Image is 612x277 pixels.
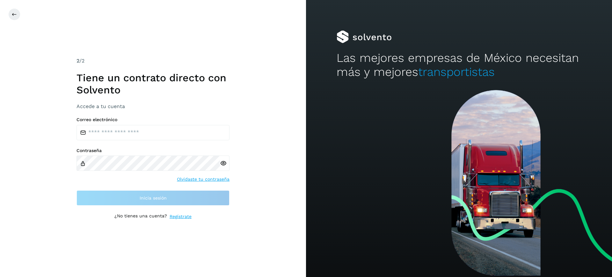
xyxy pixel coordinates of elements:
label: Correo electrónico [76,117,229,122]
h3: Accede a tu cuenta [76,103,229,109]
button: Inicia sesión [76,190,229,206]
p: ¿No tienes una cuenta? [114,213,167,220]
span: transportistas [418,65,495,79]
span: Inicia sesión [140,196,167,200]
h2: Las mejores empresas de México necesitan más y mejores [337,51,581,79]
a: Regístrate [170,213,192,220]
div: /2 [76,57,229,65]
h1: Tiene un contrato directo con Solvento [76,72,229,96]
label: Contraseña [76,148,229,153]
a: Olvidaste tu contraseña [177,176,229,183]
span: 2 [76,58,79,64]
